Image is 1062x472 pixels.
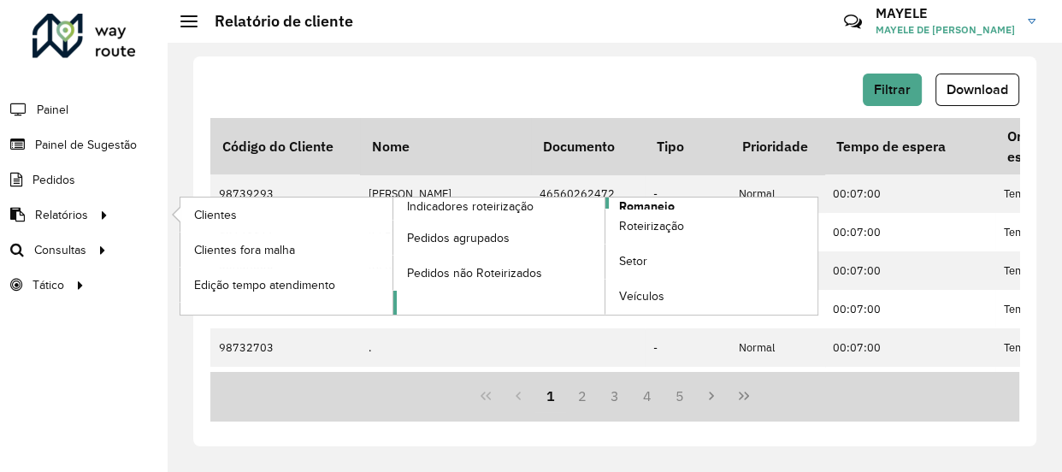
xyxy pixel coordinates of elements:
[728,380,760,412] button: Last Page
[835,3,871,40] a: Contato Rápido
[180,268,392,302] a: Edição tempo atendimento
[947,82,1008,97] span: Download
[360,118,531,174] th: Nome
[180,198,392,232] a: Clientes
[619,287,664,305] span: Veículos
[407,264,542,282] span: Pedidos não Roteirizados
[32,276,64,294] span: Tático
[393,256,605,290] a: Pedidos não Roteirizados
[210,328,360,367] td: 98732703
[645,328,730,367] td: -
[730,118,824,174] th: Prioridade
[874,82,911,97] span: Filtrar
[360,328,531,367] td: .
[876,22,1015,38] span: MAYELE DE [PERSON_NAME]
[180,198,605,315] a: Indicadores roteirização
[34,241,86,259] span: Consultas
[824,174,995,213] td: 00:07:00
[566,380,599,412] button: 2
[407,229,510,247] span: Pedidos agrupados
[198,12,353,31] h2: Relatório de cliente
[730,174,824,213] td: Normal
[695,380,728,412] button: Next Page
[631,380,664,412] button: 4
[393,198,818,315] a: Romaneio
[824,328,995,367] td: 00:07:00
[619,217,684,235] span: Roteirização
[35,136,137,154] span: Painel de Sugestão
[360,174,531,213] td: [PERSON_NAME]
[360,367,531,416] td: @EMPORIODL
[393,221,605,255] a: Pedidos agrupados
[32,171,75,189] span: Pedidos
[824,213,995,251] td: 00:07:00
[35,206,88,224] span: Relatórios
[824,290,995,328] td: 00:07:00
[180,233,392,267] a: Clientes fora malha
[210,367,360,416] td: 98733711
[605,280,817,314] a: Veículos
[730,328,824,367] td: Normal
[531,174,645,213] td: 46560262472
[824,367,995,416] td: 00:07:00
[619,198,675,215] span: Romaneio
[599,380,631,412] button: 3
[863,74,922,106] button: Filtrar
[645,174,730,213] td: -
[210,174,360,213] td: 98739293
[531,118,645,174] th: Documento
[730,367,824,416] td: Normal
[619,252,647,270] span: Setor
[194,276,335,294] span: Edição tempo atendimento
[534,380,567,412] button: 1
[37,101,68,119] span: Painel
[210,118,360,174] th: Código do Cliente
[935,74,1019,106] button: Download
[605,209,817,244] a: Roteirização
[824,118,995,174] th: Tempo de espera
[407,198,534,215] span: Indicadores roteirização
[824,251,995,290] td: 00:07:00
[664,380,696,412] button: 5
[194,241,295,259] span: Clientes fora malha
[605,245,817,279] a: Setor
[645,118,730,174] th: Tipo
[645,367,730,416] td: -
[194,206,237,224] span: Clientes
[876,5,1015,21] h3: MAYELE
